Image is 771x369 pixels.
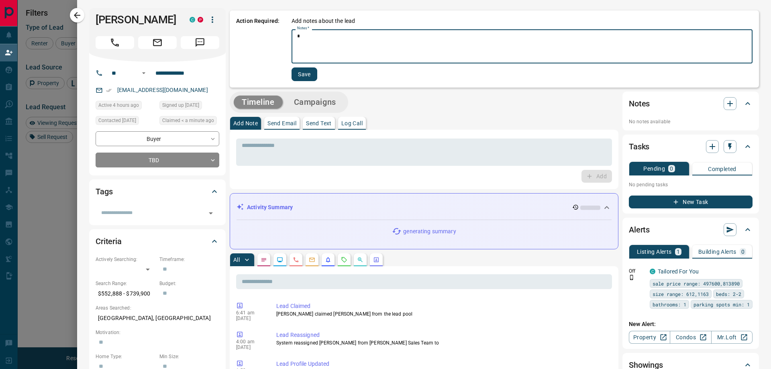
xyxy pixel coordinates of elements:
p: [PERSON_NAME] claimed [PERSON_NAME] from the lead pool [276,310,609,318]
span: Contacted [DATE] [98,116,136,124]
a: [EMAIL_ADDRESS][DOMAIN_NAME] [117,87,208,93]
p: 6:41 am [236,310,264,316]
span: beds: 2-2 [716,290,741,298]
p: Pending [643,166,665,171]
div: condos.ca [190,17,195,22]
p: Off [629,267,645,275]
div: Thu Feb 10 2022 [159,101,219,112]
p: System reassigned [PERSON_NAME] from [PERSON_NAME] Sales Team to [276,339,609,347]
div: Alerts [629,220,753,239]
span: Active 4 hours ago [98,101,139,109]
p: Min Size: [159,353,219,360]
svg: Emails [309,257,315,263]
span: Message [181,36,219,49]
span: sale price range: 497600,813890 [653,279,740,287]
h1: [PERSON_NAME] [96,13,177,26]
p: New Alert: [629,320,753,328]
span: Email [138,36,177,49]
span: size range: 612,1163 [653,290,709,298]
button: Open [205,208,216,219]
p: Budget: [159,280,219,287]
button: Campaigns [286,96,344,109]
svg: Calls [293,257,299,263]
div: TBD [96,153,219,167]
p: Lead Profile Updated [276,360,609,368]
span: Signed up [DATE] [162,101,199,109]
p: No notes available [629,118,753,125]
p: generating summary [403,227,456,236]
a: Tailored For You [658,268,699,275]
span: Call [96,36,134,49]
p: 0 [741,249,744,255]
svg: Opportunities [357,257,363,263]
svg: Agent Actions [373,257,379,263]
p: Send Email [267,120,296,126]
div: Tags [96,182,219,201]
button: Timeline [234,96,283,109]
p: Activity Summary [247,203,293,212]
span: parking spots min: 1 [693,300,750,308]
span: bathrooms: 1 [653,300,686,308]
p: Add Note [233,120,258,126]
h2: Tasks [629,140,649,153]
p: [DATE] [236,345,264,350]
h2: Criteria [96,235,122,248]
p: Timeframe: [159,256,219,263]
div: property.ca [198,17,203,22]
p: Add notes about the lead [292,17,355,25]
p: Building Alerts [698,249,736,255]
h2: Tags [96,185,112,198]
p: Log Call [341,120,363,126]
p: Lead Claimed [276,302,609,310]
div: Sat Feb 12 2022 [96,116,155,127]
p: [GEOGRAPHIC_DATA], [GEOGRAPHIC_DATA] [96,312,219,325]
div: condos.ca [650,269,655,274]
p: Home Type: [96,353,155,360]
p: 1 [677,249,680,255]
div: Mon Aug 18 2025 [159,116,219,127]
svg: Notes [261,257,267,263]
svg: Email Verified [106,88,112,93]
div: Activity Summary [237,200,612,215]
h2: Notes [629,97,650,110]
div: Buyer [96,131,219,146]
a: Condos [670,331,711,344]
span: Claimed < a minute ago [162,116,214,124]
p: No pending tasks [629,179,753,191]
svg: Push Notification Only [629,275,634,280]
p: Lead Reassigned [276,331,609,339]
p: 4:00 am [236,339,264,345]
a: Property [629,331,670,344]
p: Areas Searched: [96,304,219,312]
p: $552,888 - $739,900 [96,287,155,300]
button: Save [292,67,317,81]
button: Open [139,68,149,78]
svg: Requests [341,257,347,263]
div: Criteria [96,232,219,251]
div: Notes [629,94,753,113]
p: Actively Searching: [96,256,155,263]
p: Action Required: [236,17,279,81]
p: Motivation: [96,329,219,336]
p: [DATE] [236,316,264,321]
p: Search Range: [96,280,155,287]
p: Completed [708,166,736,172]
label: Notes [297,26,309,31]
div: Mon Aug 18 2025 [96,101,155,112]
p: Send Text [306,120,332,126]
a: Mr.Loft [711,331,753,344]
svg: Listing Alerts [325,257,331,263]
p: 0 [670,166,673,171]
p: All [233,257,240,263]
button: New Task [629,196,753,208]
p: Listing Alerts [637,249,672,255]
div: Tasks [629,137,753,156]
svg: Lead Browsing Activity [277,257,283,263]
h2: Alerts [629,223,650,236]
